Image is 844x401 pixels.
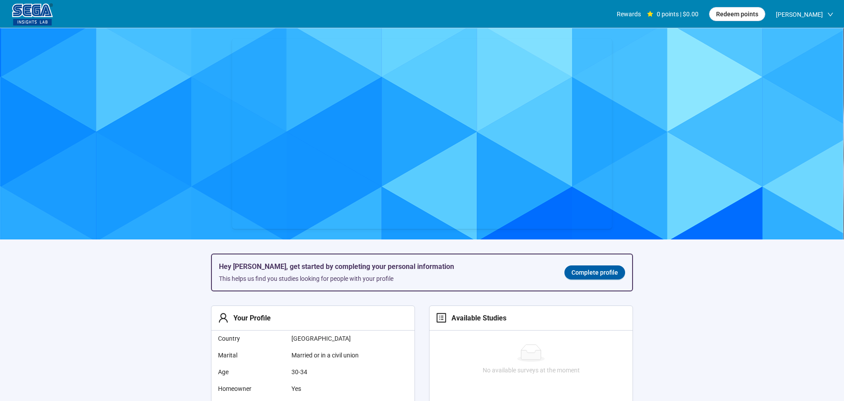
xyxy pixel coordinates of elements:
[709,7,765,21] button: Redeem points
[218,334,284,343] span: Country
[716,9,758,19] span: Redeem points
[219,261,550,272] h5: Hey [PERSON_NAME], get started by completing your personal information
[218,384,284,394] span: Homeowner
[291,350,379,360] span: Married or in a civil union
[447,313,506,324] div: Available Studies
[229,313,271,324] div: Your Profile
[433,365,629,375] div: No available surveys at the moment
[827,11,833,18] span: down
[647,11,653,17] span: star
[291,334,379,343] span: [GEOGRAPHIC_DATA]
[219,274,550,283] div: This helps us find you studies looking for people with your profile
[218,350,284,360] span: Marital
[776,0,823,29] span: [PERSON_NAME]
[291,384,379,394] span: Yes
[571,268,618,277] span: Complete profile
[436,313,447,323] span: profile
[218,313,229,323] span: user
[564,265,625,280] a: Complete profile
[218,367,284,377] span: Age
[291,367,379,377] span: 30-34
